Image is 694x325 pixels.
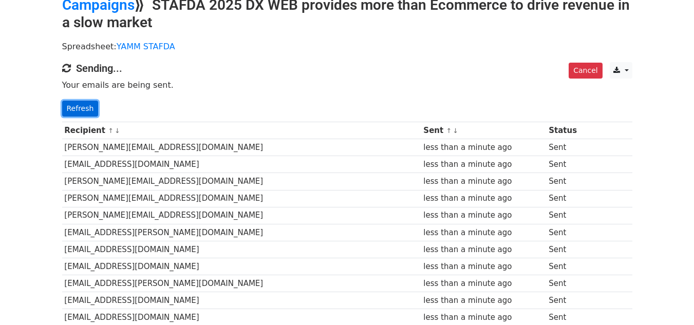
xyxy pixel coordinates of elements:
[62,80,632,90] p: Your emails are being sent.
[423,209,543,221] div: less than a minute ago
[423,312,543,323] div: less than a minute ago
[62,156,421,173] td: [EMAIL_ADDRESS][DOMAIN_NAME]
[643,276,694,325] iframe: Chat Widget
[62,62,632,74] h4: Sending...
[62,41,632,52] p: Spreadsheet:
[423,142,543,154] div: less than a minute ago
[453,127,458,135] a: ↓
[62,122,421,139] th: Recipient
[423,295,543,307] div: less than a minute ago
[62,139,421,156] td: [PERSON_NAME][EMAIL_ADDRESS][DOMAIN_NAME]
[546,241,590,258] td: Sent
[62,190,421,207] td: [PERSON_NAME][EMAIL_ADDRESS][DOMAIN_NAME]
[421,122,547,139] th: Sent
[423,159,543,170] div: less than a minute ago
[546,207,590,224] td: Sent
[423,193,543,204] div: less than a minute ago
[546,156,590,173] td: Sent
[117,42,175,51] a: YAMM STAFDA
[423,176,543,187] div: less than a minute ago
[546,139,590,156] td: Sent
[546,190,590,207] td: Sent
[546,224,590,241] td: Sent
[62,241,421,258] td: [EMAIL_ADDRESS][DOMAIN_NAME]
[62,292,421,309] td: [EMAIL_ADDRESS][DOMAIN_NAME]
[423,227,543,239] div: less than a minute ago
[423,244,543,256] div: less than a minute ago
[62,207,421,224] td: [PERSON_NAME][EMAIL_ADDRESS][DOMAIN_NAME]
[62,101,99,117] a: Refresh
[62,173,421,190] td: [PERSON_NAME][EMAIL_ADDRESS][DOMAIN_NAME]
[546,275,590,292] td: Sent
[546,173,590,190] td: Sent
[62,224,421,241] td: [EMAIL_ADDRESS][PERSON_NAME][DOMAIN_NAME]
[546,122,590,139] th: Status
[546,258,590,275] td: Sent
[569,63,602,79] a: Cancel
[423,261,543,273] div: less than a minute ago
[62,258,421,275] td: [EMAIL_ADDRESS][DOMAIN_NAME]
[108,127,114,135] a: ↑
[546,292,590,309] td: Sent
[62,275,421,292] td: [EMAIL_ADDRESS][PERSON_NAME][DOMAIN_NAME]
[446,127,452,135] a: ↑
[115,127,120,135] a: ↓
[423,278,543,290] div: less than a minute ago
